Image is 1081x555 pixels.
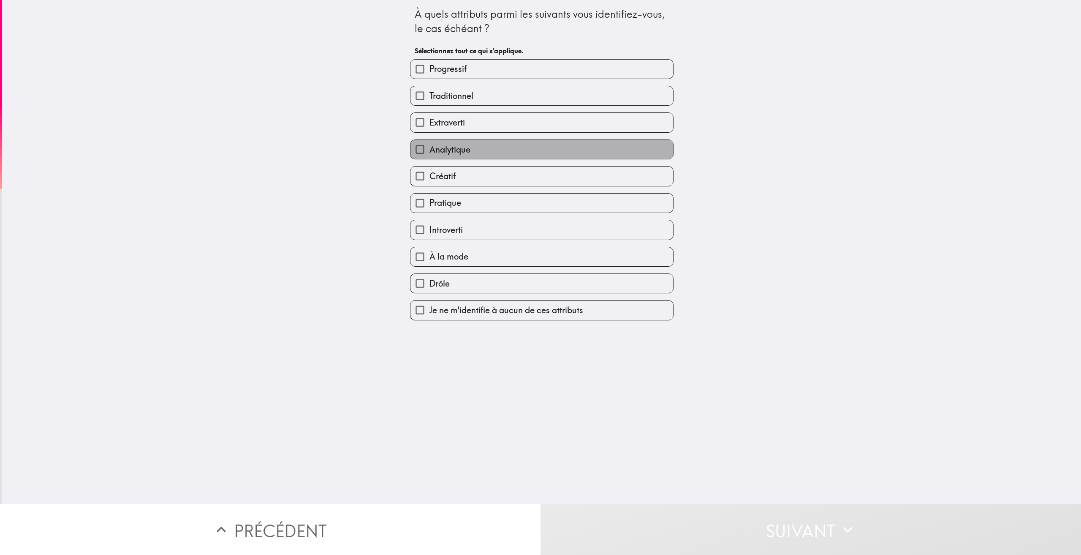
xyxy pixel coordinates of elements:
[540,504,1081,555] button: Suivant
[429,224,463,235] font: Introverti
[410,167,673,186] button: Créatif
[429,305,583,315] font: Je ne m'identifie à aucun de ces attributs
[415,8,667,35] font: À quels attributs parmi les suivants vous identifiez-vous, le cas échéant ?
[429,197,461,208] font: Pratique
[234,520,327,541] font: Précédent
[410,86,673,105] button: Traditionnel
[429,144,470,155] font: Analytique
[429,117,465,128] font: Extraverti
[429,90,473,101] font: Traditionnel
[429,278,450,289] font: Drôle
[410,140,673,159] button: Analytique
[766,520,835,541] font: Suivant
[429,63,467,74] font: Progressif
[429,251,468,262] font: À la mode
[410,60,673,79] button: Progressif
[429,171,456,181] font: Créatif
[415,46,523,55] font: Sélectionnez tout ce qui s'applique.
[410,274,673,293] button: Drôle
[410,301,673,320] button: Je ne m'identifie à aucun de ces attributs
[410,194,673,213] button: Pratique
[410,113,673,132] button: Extraverti
[410,220,673,239] button: Introverti
[410,247,673,266] button: À la mode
